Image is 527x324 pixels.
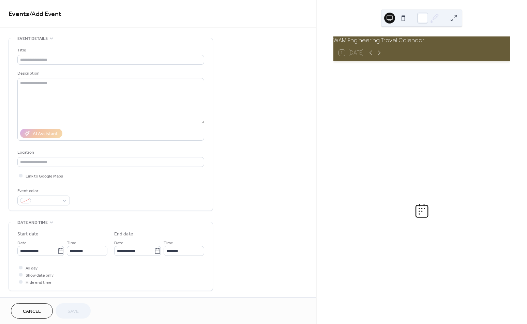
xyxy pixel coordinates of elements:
div: Title [17,47,203,54]
span: Cancel [23,308,41,315]
span: Date [17,240,27,247]
span: Date [114,240,123,247]
button: Cancel [11,303,53,319]
span: Show date only [26,272,54,279]
a: Events [9,7,29,21]
span: / Add Event [29,7,61,21]
div: WAM Engineering Travel Calendar [333,36,510,45]
span: Hide end time [26,279,51,286]
div: Location [17,149,203,156]
span: Time [67,240,76,247]
div: Description [17,70,203,77]
div: Event color [17,187,69,195]
span: Event details [17,35,48,42]
div: Start date [17,231,39,238]
span: Date and time [17,219,48,226]
div: End date [114,231,133,238]
span: Time [164,240,173,247]
span: Link to Google Maps [26,173,63,180]
span: All day [26,265,37,272]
